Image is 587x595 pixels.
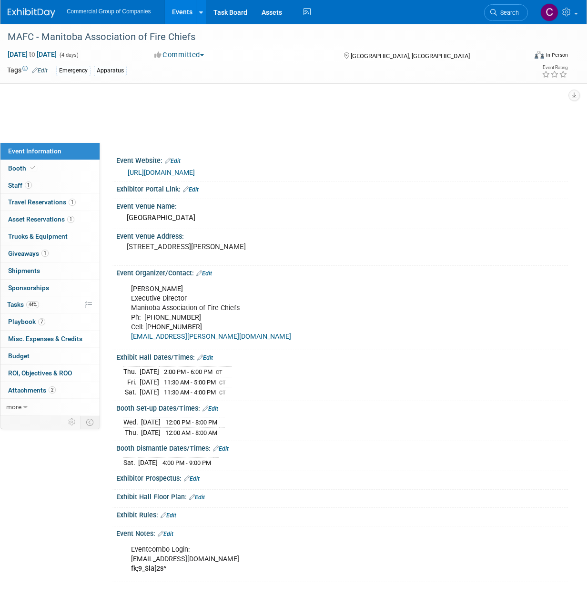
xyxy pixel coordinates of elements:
[8,335,82,343] span: Misc. Expenses & Credits
[28,50,37,58] span: to
[8,352,30,360] span: Budget
[116,153,568,166] div: Event Website:
[116,490,568,502] div: Exhibit Hall Floor Plan:
[0,245,100,262] a: Giveaways1
[184,475,200,482] a: Edit
[138,457,158,467] td: [DATE]
[32,67,48,74] a: Edit
[164,379,216,386] span: 11:30 AM - 5:00 PM
[189,494,205,501] a: Edit
[131,565,166,573] b: fk;9_$la[2s^
[219,390,226,396] span: CT
[41,250,49,257] span: 1
[38,318,45,325] span: 7
[0,280,100,296] a: Sponsorships
[351,52,470,60] span: [GEOGRAPHIC_DATA], [GEOGRAPHIC_DATA]
[8,267,40,274] span: Shipments
[151,50,208,60] button: Committed
[7,65,48,76] td: Tags
[8,250,49,257] span: Giveaways
[116,508,568,520] div: Exhibit Rules:
[486,50,568,64] div: Event Format
[213,445,229,452] a: Edit
[116,401,568,413] div: Booth Set-up Dates/Times:
[197,354,213,361] a: Edit
[140,387,159,397] td: [DATE]
[0,211,100,228] a: Asset Reservations1
[165,419,217,426] span: 12:00 PM - 8:00 PM
[0,228,100,245] a: Trucks & Equipment
[0,296,100,313] a: Tasks44%
[128,169,195,176] a: [URL][DOMAIN_NAME]
[7,301,39,308] span: Tasks
[0,331,100,347] a: Misc. Expenses & Credits
[158,531,173,537] a: Edit
[25,182,32,189] span: 1
[8,386,56,394] span: Attachments
[183,186,199,193] a: Edit
[131,333,291,341] a: [EMAIL_ADDRESS][PERSON_NAME][DOMAIN_NAME]
[0,313,100,330] a: Playbook7
[535,51,544,59] img: Format-Inperson.png
[0,365,100,382] a: ROI, Objectives & ROO
[123,387,140,397] td: Sat.
[140,366,159,377] td: [DATE]
[4,29,520,46] div: MAFC - Manitoba Association of Fire Chiefs
[67,8,151,15] span: Commercial Group of Companies
[116,266,568,278] div: Event Organizer/Contact:
[196,270,212,277] a: Edit
[0,177,100,194] a: Staff1
[116,471,568,484] div: Exhibitor Prospectus:
[540,3,558,21] img: Cole Mattern
[56,66,91,76] div: Emergency
[140,377,159,387] td: [DATE]
[116,441,568,454] div: Booth Dismantle Dates/Times:
[0,399,100,415] a: more
[26,301,39,308] span: 44%
[484,4,528,21] a: Search
[8,8,55,18] img: ExhibitDay
[123,427,141,437] td: Thu.
[162,459,211,466] span: 4:00 PM - 9:00 PM
[165,429,217,436] span: 12:00 AM - 8:00 AM
[0,348,100,364] a: Budget
[64,416,81,428] td: Personalize Event Tab Strip
[8,232,68,240] span: Trucks & Equipment
[8,182,32,189] span: Staff
[81,416,100,428] td: Toggle Event Tabs
[8,318,45,325] span: Playbook
[123,457,138,467] td: Sat.
[59,52,79,58] span: (4 days)
[116,199,568,211] div: Event Venue Name:
[8,215,74,223] span: Asset Reservations
[0,160,100,177] a: Booth
[116,229,568,241] div: Event Venue Address:
[0,194,100,211] a: Travel Reservations1
[8,284,49,292] span: Sponsorships
[7,50,57,59] span: [DATE] [DATE]
[116,350,568,363] div: Exhibit Hall Dates/Times:
[6,403,21,411] span: more
[123,366,140,377] td: Thu.
[216,369,223,375] span: CT
[116,182,568,194] div: Exhibitor Portal Link:
[124,280,478,346] div: [PERSON_NAME] Executive Director Manitoba Association of Fire Chiefs Ph: [PHONE_NUMBER] Cell: [PH...
[8,198,76,206] span: Travel Reservations
[49,386,56,393] span: 2
[0,143,100,160] a: Event Information
[164,368,213,375] span: 2:00 PM - 6:00 PM
[116,526,568,539] div: Event Notes:
[123,211,561,225] div: [GEOGRAPHIC_DATA]
[546,51,568,59] div: In-Person
[30,165,35,171] i: Booth reservation complete
[0,262,100,279] a: Shipments
[165,158,181,164] a: Edit
[141,427,161,437] td: [DATE]
[164,389,216,396] span: 11:30 AM - 4:00 PM
[94,66,127,76] div: Apparatus
[8,164,37,172] span: Booth
[69,199,76,206] span: 1
[123,417,141,428] td: Wed.
[202,405,218,412] a: Edit
[124,540,478,578] div: Eventcombo Login: [EMAIL_ADDRESS][DOMAIN_NAME]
